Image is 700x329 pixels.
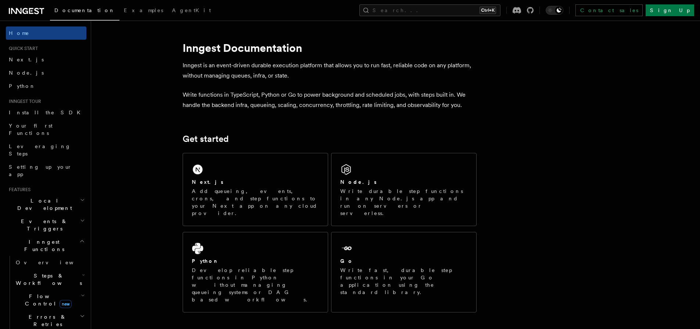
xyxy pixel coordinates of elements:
[13,256,86,269] a: Overview
[183,41,477,54] h1: Inngest Documentation
[6,160,86,181] a: Setting up your app
[13,272,82,287] span: Steps & Workflows
[13,269,86,290] button: Steps & Workflows
[192,187,319,217] p: Add queueing, events, crons, and step functions to your Next app on any cloud provider.
[9,164,72,177] span: Setting up your app
[9,110,85,115] span: Install the SDK
[331,232,477,312] a: GoWrite fast, durable step functions in your Go application using the standard library.
[13,313,80,328] span: Errors & Retries
[340,267,467,296] p: Write fast, durable step functions in your Go application using the standard library.
[340,178,377,186] h2: Node.js
[646,4,694,16] a: Sign Up
[6,187,30,193] span: Features
[6,26,86,40] a: Home
[192,257,219,265] h2: Python
[9,143,71,157] span: Leveraging Steps
[331,153,477,226] a: Node.jsWrite durable step functions in any Node.js app and run on servers or serverless.
[16,260,91,265] span: Overview
[6,119,86,140] a: Your first Functions
[119,2,168,20] a: Examples
[183,134,229,144] a: Get started
[54,7,115,13] span: Documentation
[192,178,223,186] h2: Next.js
[6,218,80,232] span: Events & Triggers
[6,79,86,93] a: Python
[192,267,319,303] p: Develop reliable step functions in Python without managing queueing systems or DAG based workflows.
[6,99,41,104] span: Inngest tour
[6,53,86,66] a: Next.js
[183,153,328,226] a: Next.jsAdd queueing, events, crons, and step functions to your Next app on any cloud provider.
[50,2,119,21] a: Documentation
[6,46,38,51] span: Quick start
[6,194,86,215] button: Local Development
[183,232,328,312] a: PythonDevelop reliable step functions in Python without managing queueing systems or DAG based wo...
[6,140,86,160] a: Leveraging Steps
[9,70,44,76] span: Node.js
[183,60,477,81] p: Inngest is an event-driven durable execution platform that allows you to run fast, reliable code ...
[168,2,215,20] a: AgentKit
[480,7,496,14] kbd: Ctrl+K
[340,187,467,217] p: Write durable step functions in any Node.js app and run on servers or serverless.
[172,7,211,13] span: AgentKit
[6,106,86,119] a: Install the SDK
[6,238,79,253] span: Inngest Functions
[6,215,86,235] button: Events & Triggers
[6,197,80,212] span: Local Development
[13,293,81,307] span: Flow Control
[13,290,86,310] button: Flow Controlnew
[9,123,53,136] span: Your first Functions
[9,83,36,89] span: Python
[340,257,353,265] h2: Go
[9,57,44,62] span: Next.js
[575,4,643,16] a: Contact sales
[6,235,86,256] button: Inngest Functions
[124,7,163,13] span: Examples
[6,66,86,79] a: Node.js
[9,29,29,37] span: Home
[60,300,72,308] span: new
[546,6,563,15] button: Toggle dark mode
[359,4,500,16] button: Search...Ctrl+K
[183,90,477,110] p: Write functions in TypeScript, Python or Go to power background and scheduled jobs, with steps bu...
